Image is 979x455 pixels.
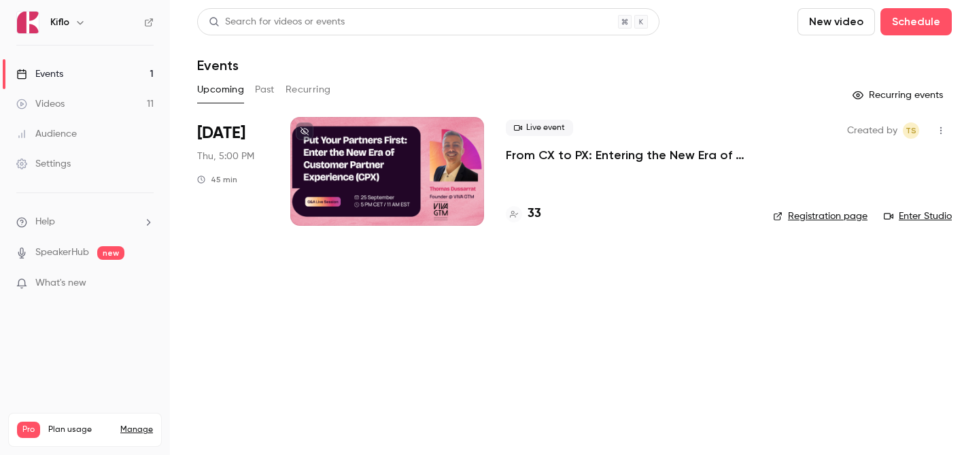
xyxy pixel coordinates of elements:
[16,127,77,141] div: Audience
[880,8,952,35] button: Schedule
[209,15,345,29] div: Search for videos or events
[197,122,245,144] span: [DATE]
[797,8,875,35] button: New video
[50,16,69,29] h6: Kiflo
[528,205,541,223] h4: 33
[16,157,71,171] div: Settings
[506,205,541,223] a: 33
[197,117,269,226] div: Sep 25 Thu, 5:00 PM (Europe/Rome)
[773,209,868,223] a: Registration page
[97,246,124,260] span: new
[506,147,751,163] a: From CX to PX: Entering the New Era of Partner Experience
[197,174,237,185] div: 45 min
[35,276,86,290] span: What's new
[197,79,244,101] button: Upcoming
[197,57,239,73] h1: Events
[16,67,63,81] div: Events
[35,246,89,260] a: SpeakerHub
[16,97,65,111] div: Videos
[884,209,952,223] a: Enter Studio
[16,215,154,229] li: help-dropdown-opener
[846,84,952,106] button: Recurring events
[17,422,40,438] span: Pro
[35,215,55,229] span: Help
[506,120,573,136] span: Live event
[906,122,916,139] span: TS
[197,150,254,163] span: Thu, 5:00 PM
[286,79,331,101] button: Recurring
[48,424,112,435] span: Plan usage
[17,12,39,33] img: Kiflo
[255,79,275,101] button: Past
[137,277,154,290] iframe: Noticeable Trigger
[120,424,153,435] a: Manage
[903,122,919,139] span: Tomica Stojanovikj
[847,122,897,139] span: Created by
